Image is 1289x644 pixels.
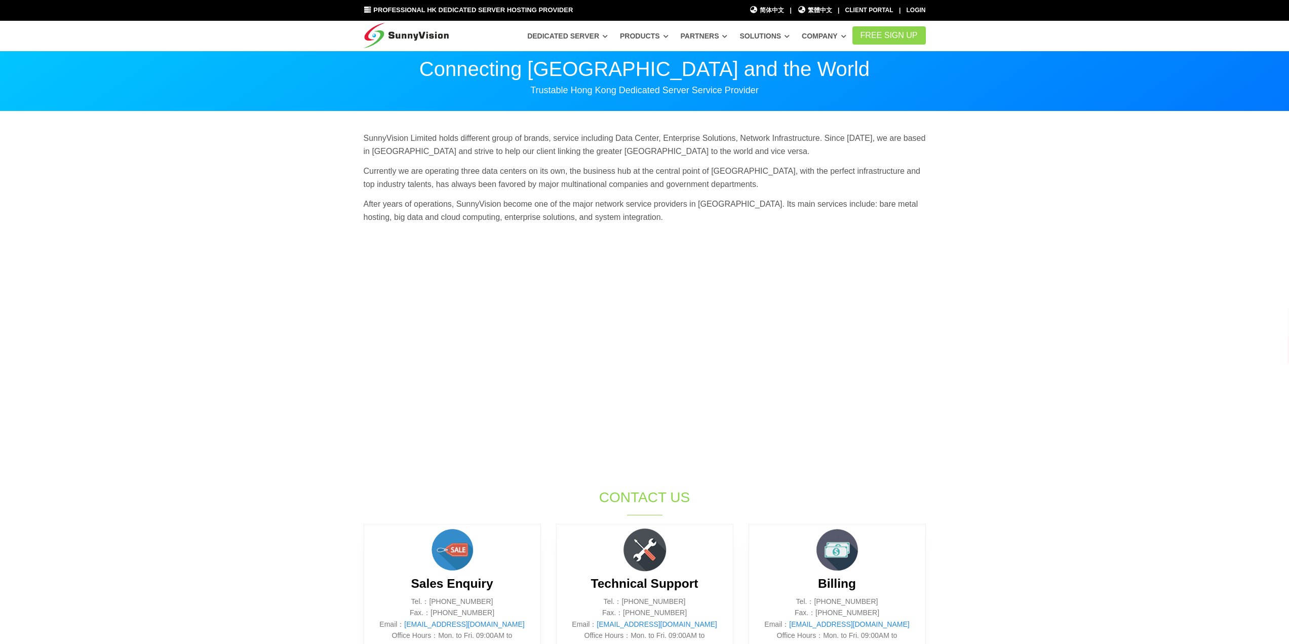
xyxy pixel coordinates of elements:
a: Solutions [739,27,790,45]
a: Products [620,27,669,45]
h1: Contact Us [476,487,813,507]
a: FREE Sign Up [852,26,926,45]
b: Billing [818,577,856,590]
span: Professional HK Dedicated Server Hosting Provider [373,6,573,14]
a: [EMAIL_ADDRESS][DOMAIN_NAME] [597,620,717,628]
li: | [899,6,901,15]
b: Sales Enquiry [411,577,493,590]
a: 简体中文 [750,6,785,15]
li: | [838,6,839,15]
p: Currently we are operating three data centers on its own, the business hub at the central point o... [364,165,926,191]
img: flat-repair-tools.png [619,524,670,575]
p: SunnyVision Limited holds different group of brands, service including Data Center, Enterprise So... [364,132,926,158]
a: Login [907,7,926,14]
a: Client Portal [845,7,893,14]
a: [EMAIL_ADDRESS][DOMAIN_NAME] [404,620,524,628]
img: money.png [812,524,863,575]
img: sales.png [427,524,478,575]
li: | [790,6,791,15]
a: Partners [681,27,728,45]
a: Dedicated Server [527,27,608,45]
a: 繁體中文 [797,6,832,15]
a: Company [802,27,846,45]
p: Connecting [GEOGRAPHIC_DATA] and the World [364,59,926,79]
p: Trustable Hong Kong Dedicated Server Service Provider [364,84,926,96]
b: Technical Support [591,577,698,590]
a: [EMAIL_ADDRESS][DOMAIN_NAME] [789,620,909,628]
p: After years of operations, SunnyVision become one of the major network service providers in [GEOG... [364,198,926,223]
